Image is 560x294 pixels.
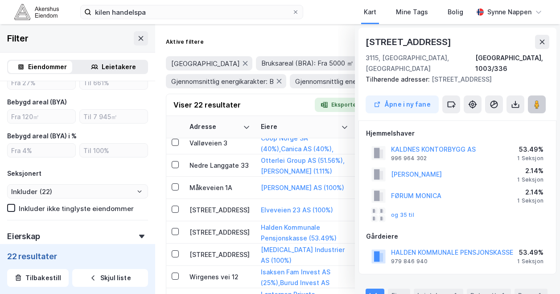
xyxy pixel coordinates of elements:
[189,272,250,282] div: Wirgenes vei 12
[8,144,75,157] input: Fra 4%
[80,110,148,123] input: Til 7 945㎡
[14,4,59,20] img: akershus-eiendom-logo.9091f326c980b4bce74ccdd9f866810c.svg
[7,251,148,262] div: 22 resultater
[7,97,67,108] div: Bebygd areal (BYA)
[8,185,148,198] input: ClearOpen
[517,197,544,204] div: 1 Seksjon
[315,98,387,112] button: Eksporter til Excel
[166,38,204,46] div: Aktive filtere
[517,155,544,162] div: 1 Seksjon
[366,95,439,113] button: Åpne i ny fane
[136,188,143,195] button: Open
[7,31,29,46] div: Filter
[7,231,40,242] div: Eierskap
[487,7,531,17] div: Synne Nappen
[189,123,239,131] div: Adresse
[475,53,549,74] div: [GEOGRAPHIC_DATA], 1003/336
[366,231,549,242] div: Gårdeiere
[80,76,148,89] input: Til 661%
[189,228,250,237] div: [STREET_ADDRESS]
[7,269,69,287] button: Tilbakestill
[173,99,241,110] div: Viser 22 resultater
[366,53,475,74] div: 3115, [GEOGRAPHIC_DATA], [GEOGRAPHIC_DATA]
[189,205,250,215] div: [STREET_ADDRESS]
[515,251,560,294] div: Kontrollprogram for chat
[391,258,428,265] div: 979 846 940
[7,168,41,179] div: Seksjonert
[189,161,250,170] div: Nedre Langgate 33
[261,123,338,131] div: Eiere
[171,59,240,68] span: [GEOGRAPHIC_DATA]
[8,110,75,123] input: Fra 120㎡
[517,166,544,176] div: 2.14%
[7,131,77,141] div: Bebygd areal (BYA) i %
[80,144,148,157] input: Til 100%
[28,62,67,72] div: Eiendommer
[8,76,75,89] input: Fra 27%
[72,269,148,287] button: Skjul liste
[396,7,428,17] div: Mine Tags
[189,250,250,259] div: [STREET_ADDRESS]
[391,155,427,162] div: 996 964 302
[517,176,544,183] div: 1 Seksjon
[366,75,432,83] span: Tilhørende adresser:
[515,251,560,294] iframe: Chat Widget
[189,183,250,192] div: Måkeveien 1A
[91,5,292,19] input: Søk på adresse, matrikkel, gårdeiere, leietakere eller personer
[261,59,354,68] span: Bruksareal (BRA): Fra 5000 ㎡
[517,247,544,258] div: 53.49%
[517,187,544,198] div: 2.14%
[19,204,134,213] div: Inkluder ikke tinglyste eiendommer
[366,128,549,139] div: Hjemmelshaver
[366,74,542,85] div: [STREET_ADDRESS]
[171,77,274,86] span: Gjennomsnittlig energikarakter: B
[189,138,250,148] div: Valløveien 3
[448,7,463,17] div: Bolig
[364,7,376,17] div: Kart
[366,35,453,49] div: [STREET_ADDRESS]
[295,77,398,86] span: Gjennomsnittlig energikarakter: A
[102,62,136,72] div: Leietakere
[517,144,544,155] div: 53.49%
